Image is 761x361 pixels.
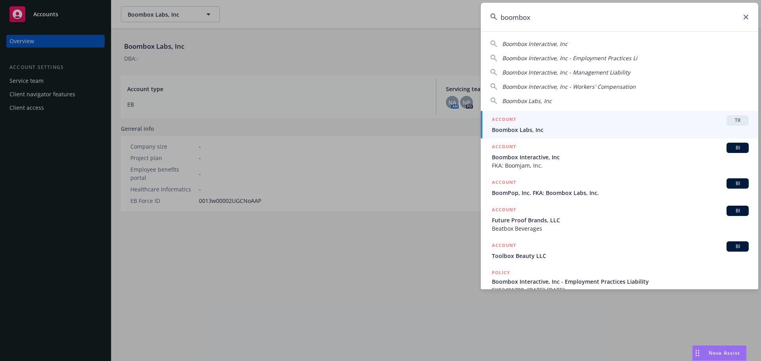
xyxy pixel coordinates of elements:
h5: ACCOUNT [492,143,516,152]
a: ACCOUNTTRBoombox Labs, Inc [481,111,758,138]
span: Boombox Interactive, Inc - Management Liability [502,69,630,76]
span: Boombox Interactive, Inc - Workers' Compensation [502,83,636,90]
span: BI [730,243,746,250]
div: Drag to move [692,346,702,361]
span: Nova Assist [709,350,740,356]
input: Search... [481,3,758,31]
span: TR [730,117,746,124]
a: ACCOUNTBIFuture Proof Brands, LLCBeatbox Beverages [481,201,758,237]
span: BoomPop, Inc. FKA: Boombox Labs, Inc. [492,189,749,197]
span: BI [730,207,746,214]
span: Future Proof Brands, LLC [492,216,749,224]
h5: ACCOUNT [492,115,516,125]
span: Boombox Interactive, Inc [492,153,749,161]
span: BI [730,144,746,151]
span: Boombox Interactive, Inc [502,40,568,48]
span: BI [730,180,746,187]
a: ACCOUNTBIBoomPop, Inc. FKA: Boombox Labs, Inc. [481,174,758,201]
span: EKS3491709, [DATE]-[DATE] [492,286,749,294]
h5: ACCOUNT [492,206,516,215]
span: Boombox Interactive, Inc - Employment Practices Li [502,54,637,62]
span: Boombox Interactive, Inc - Employment Practices Liability [492,277,749,286]
h5: ACCOUNT [492,241,516,251]
button: Nova Assist [692,345,747,361]
span: Toolbox Beauty LLC [492,252,749,260]
span: FKA: Boomjam, Inc. [492,161,749,170]
a: POLICYBoombox Interactive, Inc - Employment Practices LiabilityEKS3491709, [DATE]-[DATE] [481,264,758,298]
a: ACCOUNTBIBoombox Interactive, IncFKA: Boomjam, Inc. [481,138,758,174]
a: ACCOUNTBIToolbox Beauty LLC [481,237,758,264]
span: Beatbox Beverages [492,224,749,233]
span: Boombox Labs, Inc [492,126,749,134]
h5: ACCOUNT [492,178,516,188]
span: Boombox Labs, Inc [502,97,552,105]
h5: POLICY [492,269,510,277]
